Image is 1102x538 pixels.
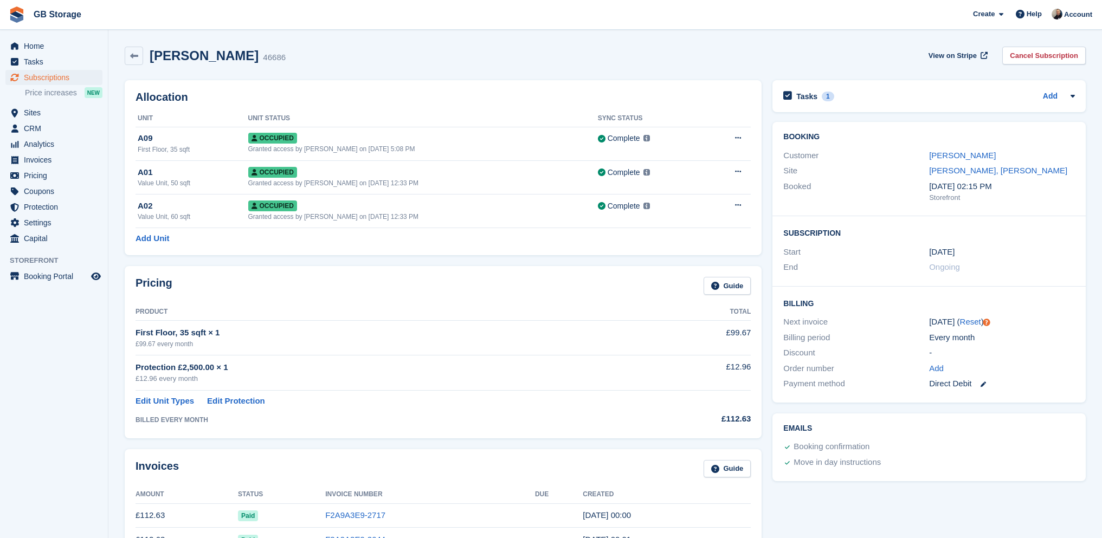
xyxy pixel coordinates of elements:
[248,200,297,211] span: Occupied
[598,110,705,127] th: Sync Status
[643,203,650,209] img: icon-info-grey-7440780725fd019a000dd9b08b2336e03edf1995a4989e88bcd33f0948082b44.svg
[608,200,640,212] div: Complete
[136,395,194,407] a: Edit Unit Types
[24,168,89,183] span: Pricing
[783,424,1075,433] h2: Emails
[783,246,929,258] div: Start
[929,362,944,375] a: Add
[85,87,102,98] div: NEW
[136,232,169,245] a: Add Unit
[794,456,881,469] div: Move in day instructions
[1043,90,1058,103] a: Add
[796,92,817,101] h2: Tasks
[608,133,640,144] div: Complete
[24,269,89,284] span: Booking Portal
[783,316,929,328] div: Next invoice
[136,339,637,349] div: £99.67 every month
[136,486,238,503] th: Amount
[138,132,248,145] div: A09
[24,70,89,85] span: Subscriptions
[783,297,1075,308] h2: Billing
[5,231,102,246] a: menu
[1052,9,1062,20] img: Karl Walker
[138,200,248,212] div: A02
[150,48,259,63] h2: [PERSON_NAME]
[325,486,535,503] th: Invoice Number
[5,168,102,183] a: menu
[29,5,86,23] a: GB Storage
[136,91,751,103] h2: Allocation
[783,133,1075,141] h2: Booking
[10,255,108,266] span: Storefront
[929,332,1075,344] div: Every month
[783,332,929,344] div: Billing period
[248,133,297,144] span: Occupied
[136,303,637,321] th: Product
[24,137,89,152] span: Analytics
[24,105,89,120] span: Sites
[5,269,102,284] a: menu
[248,110,598,127] th: Unit Status
[704,277,751,295] a: Guide
[783,150,929,162] div: Customer
[89,270,102,283] a: Preview store
[929,151,996,160] a: [PERSON_NAME]
[5,105,102,120] a: menu
[24,215,89,230] span: Settings
[637,303,751,321] th: Total
[929,262,960,271] span: Ongoing
[136,361,637,374] div: Protection £2,500.00 × 1
[248,212,598,222] div: Granted access by [PERSON_NAME] on [DATE] 12:33 PM
[929,180,1075,193] div: [DATE] 02:15 PM
[783,165,929,177] div: Site
[783,261,929,274] div: End
[924,47,990,64] a: View on Stripe
[783,347,929,359] div: Discount
[5,54,102,69] a: menu
[973,9,995,20] span: Create
[783,180,929,203] div: Booked
[25,87,102,99] a: Price increases NEW
[5,70,102,85] a: menu
[238,510,258,521] span: Paid
[138,178,248,188] div: Value Unit, 50 sqft
[783,362,929,375] div: Order number
[929,50,977,61] span: View on Stripe
[1027,9,1042,20] span: Help
[136,460,179,478] h2: Invoices
[24,38,89,54] span: Home
[1002,47,1086,64] a: Cancel Subscription
[9,7,25,23] img: stora-icon-8386f47178a22dfd0bd8f6a31ec36ba5ce8667c1dd55bd0f319d3a0aa187defe.svg
[5,152,102,167] a: menu
[783,227,1075,238] h2: Subscription
[136,503,238,528] td: £112.63
[136,415,637,425] div: BILLED EVERY MONTH
[238,486,325,503] th: Status
[929,246,955,258] time: 2024-08-09 23:00:00 UTC
[138,166,248,179] div: A01
[24,231,89,246] span: Capital
[24,152,89,167] span: Invoices
[643,169,650,176] img: icon-info-grey-7440780725fd019a000dd9b08b2336e03edf1995a4989e88bcd33f0948082b44.svg
[929,192,1075,203] div: Storefront
[263,51,286,64] div: 46686
[138,145,248,154] div: First Floor, 35 sqft
[929,378,1075,390] div: Direct Debit
[24,121,89,136] span: CRM
[136,373,637,384] div: £12.96 every month
[5,121,102,136] a: menu
[704,460,751,478] a: Guide
[960,317,981,326] a: Reset
[929,166,1067,175] a: [PERSON_NAME], [PERSON_NAME]
[783,378,929,390] div: Payment method
[643,135,650,141] img: icon-info-grey-7440780725fd019a000dd9b08b2336e03edf1995a4989e88bcd33f0948082b44.svg
[1064,9,1092,20] span: Account
[325,510,385,520] a: F2A9A3E9-2717
[136,110,248,127] th: Unit
[24,199,89,215] span: Protection
[5,38,102,54] a: menu
[583,510,631,520] time: 2025-08-09 23:00:34 UTC
[136,327,637,339] div: First Floor, 35 sqft × 1
[5,215,102,230] a: menu
[583,486,751,503] th: Created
